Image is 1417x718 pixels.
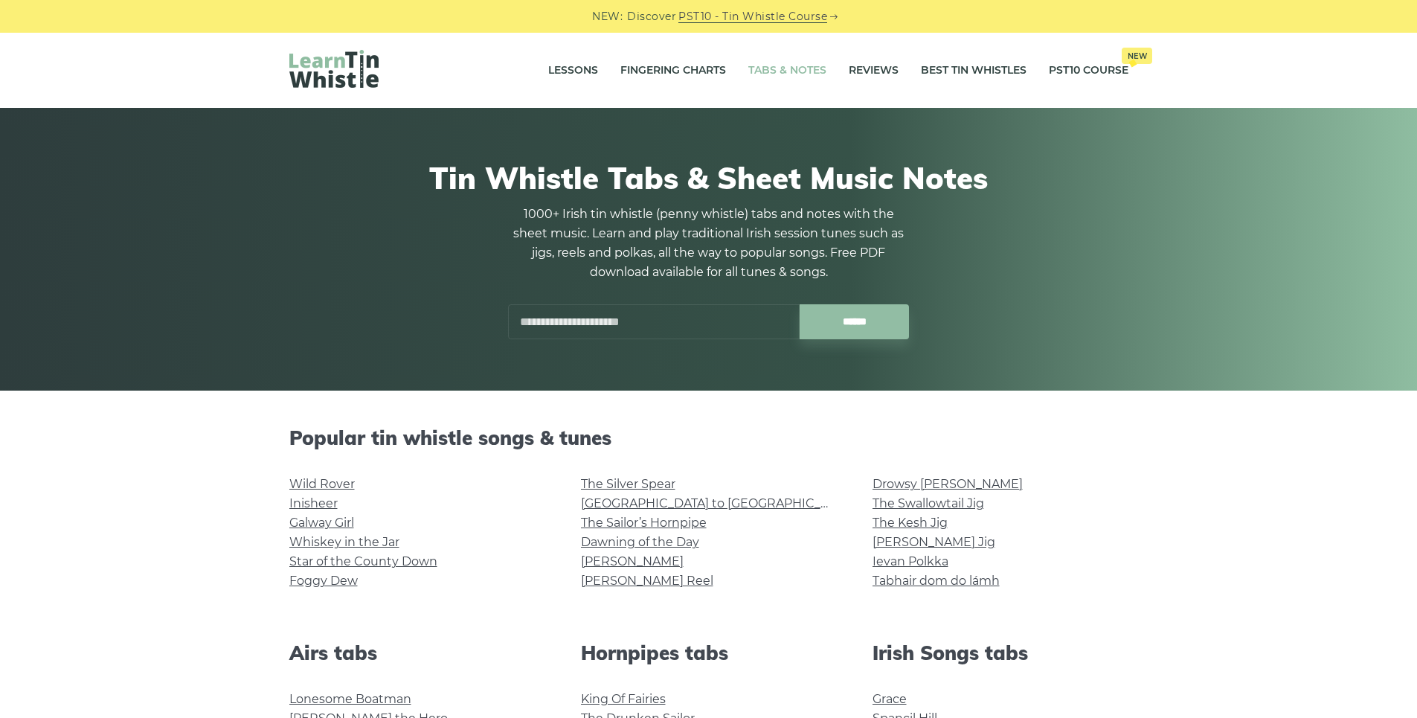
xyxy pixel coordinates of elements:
a: Fingering Charts [620,52,726,89]
span: New [1122,48,1152,64]
a: Tabs & Notes [748,52,826,89]
a: Ievan Polkka [873,554,948,568]
h2: Irish Songs tabs [873,641,1128,664]
a: The Kesh Jig [873,516,948,530]
a: Dawning of the Day [581,535,699,549]
a: Lonesome Boatman [289,692,411,706]
a: [PERSON_NAME] Reel [581,574,713,588]
a: Inisheer [289,496,338,510]
a: [GEOGRAPHIC_DATA] to [GEOGRAPHIC_DATA] [581,496,855,510]
a: King Of Fairies [581,692,666,706]
a: [PERSON_NAME] Jig [873,535,995,549]
h2: Popular tin whistle songs & tunes [289,426,1128,449]
a: Foggy Dew [289,574,358,588]
a: Grace [873,692,907,706]
a: The Sailor’s Hornpipe [581,516,707,530]
h2: Airs tabs [289,641,545,664]
a: Lessons [548,52,598,89]
a: The Swallowtail Jig [873,496,984,510]
a: Galway Girl [289,516,354,530]
a: Tabhair dom do lámh [873,574,1000,588]
a: Drowsy [PERSON_NAME] [873,477,1023,491]
a: [PERSON_NAME] [581,554,684,568]
a: Wild Rover [289,477,355,491]
a: The Silver Spear [581,477,675,491]
a: Star of the County Down [289,554,437,568]
p: 1000+ Irish tin whistle (penny whistle) tabs and notes with the sheet music. Learn and play tradi... [508,205,910,282]
h2: Hornpipes tabs [581,641,837,664]
a: Reviews [849,52,899,89]
h1: Tin Whistle Tabs & Sheet Music Notes [289,160,1128,196]
img: LearnTinWhistle.com [289,50,379,88]
a: PST10 CourseNew [1049,52,1128,89]
a: Whiskey in the Jar [289,535,399,549]
a: Best Tin Whistles [921,52,1026,89]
